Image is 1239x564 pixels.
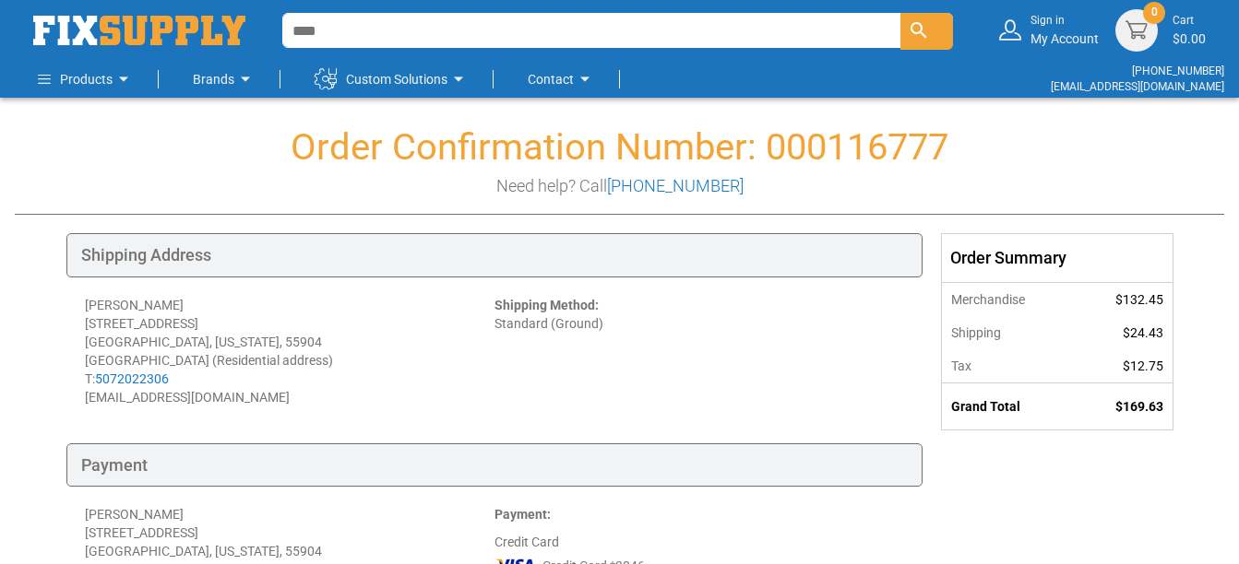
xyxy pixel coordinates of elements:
[33,16,245,45] a: store logo
[1031,13,1099,47] div: My Account
[1115,292,1163,307] span: $132.45
[1123,358,1163,373] span: $12.75
[494,296,904,406] div: Standard (Ground)
[1173,13,1206,29] small: Cart
[942,282,1076,316] th: Merchandise
[66,233,923,277] div: Shipping Address
[1132,65,1224,77] a: [PHONE_NUMBER]
[494,298,599,312] strong: Shipping Method:
[85,296,494,406] div: [PERSON_NAME] [STREET_ADDRESS] [GEOGRAPHIC_DATA], [US_STATE], 55904 [GEOGRAPHIC_DATA] (Residentia...
[1051,80,1224,93] a: [EMAIL_ADDRESS][DOMAIN_NAME]
[942,349,1076,383] th: Tax
[942,316,1076,349] th: Shipping
[1151,5,1158,20] span: 0
[315,61,470,98] a: Custom Solutions
[66,443,923,488] div: Payment
[528,61,596,98] a: Contact
[15,177,1224,195] h3: Need help? Call
[607,176,744,195] a: [PHONE_NUMBER]
[193,61,256,98] a: Brands
[1115,399,1163,414] span: $169.63
[494,507,551,522] strong: Payment:
[1031,13,1099,29] small: Sign in
[1173,31,1206,46] span: $0.00
[33,16,245,45] img: Fix Industrial Supply
[1123,325,1163,340] span: $24.43
[942,234,1173,282] div: Order Summary
[951,399,1020,414] strong: Grand Total
[15,127,1224,168] h1: Order Confirmation Number: 000116777
[95,371,169,386] a: 5072022306
[38,61,135,98] a: Products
